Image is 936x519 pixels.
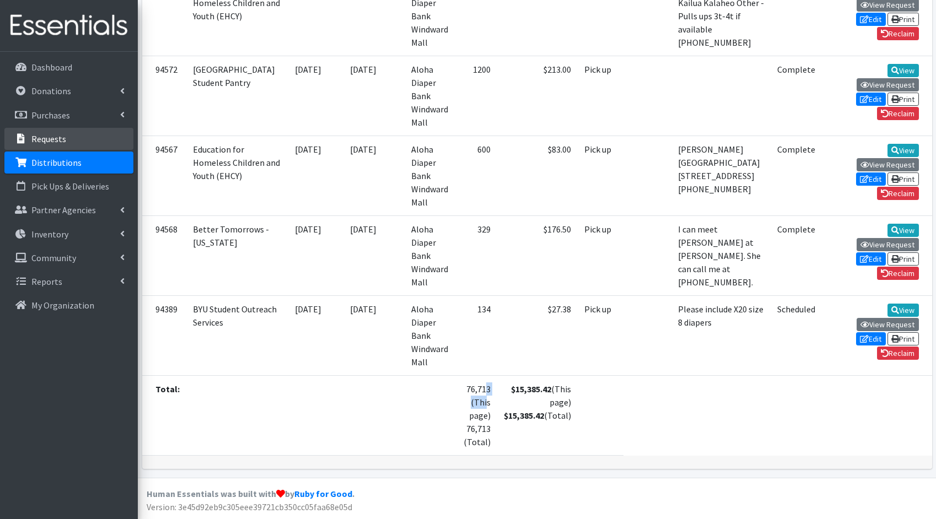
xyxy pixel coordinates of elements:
a: View [887,144,919,157]
a: Inventory [4,223,133,245]
a: My Organization [4,294,133,316]
td: Aloha Diaper Bank Windward Mall [405,215,457,295]
td: [DATE] [288,215,343,295]
a: Pick Ups & Deliveries [4,175,133,197]
td: Scheduled [771,295,822,375]
td: $27.38 [497,295,578,375]
a: View Request [857,238,919,251]
a: Edit [856,332,886,345]
td: Complete [771,56,822,136]
p: Donations [31,85,71,96]
a: View Request [857,78,919,91]
td: 94568 [142,215,186,295]
a: Dashboard [4,56,133,78]
a: Community [4,247,133,269]
td: Pick up [578,56,623,136]
a: Reclaim [877,187,919,200]
a: Reports [4,271,133,293]
td: Aloha Diaper Bank Windward Mall [405,136,457,215]
td: Complete [771,215,822,295]
a: Ruby for Good [294,488,352,499]
td: 94389 [142,295,186,375]
p: Community [31,252,76,263]
a: Print [887,93,919,106]
a: Reclaim [877,107,919,120]
strong: Human Essentials was built with by . [147,488,354,499]
a: View [887,64,919,77]
strong: $15,385.42 [504,410,544,421]
a: Print [887,13,919,26]
td: Better Tomorrows - [US_STATE] [186,215,288,295]
td: Pick up [578,136,623,215]
td: [DATE] [288,295,343,375]
a: Edit [856,172,886,186]
td: Aloha Diaper Bank Windward Mall [405,56,457,136]
td: BYU Student Outreach Services [186,295,288,375]
a: Print [887,332,919,345]
a: View [887,224,919,237]
td: (This page) (Total) [497,375,578,455]
a: Print [887,252,919,266]
span: Version: 3e45d92eb9c305eee39721cb350cc05faa68e05d [147,501,352,512]
img: HumanEssentials [4,7,133,44]
a: View [887,304,919,317]
td: $213.00 [497,56,578,136]
a: Print [887,172,919,186]
td: 329 [457,215,497,295]
td: Pick up [578,295,623,375]
p: Inventory [31,229,68,240]
a: Reclaim [877,267,919,280]
p: Dashboard [31,62,72,73]
td: [DATE] [343,56,405,136]
p: Pick Ups & Deliveries [31,181,109,192]
p: Requests [31,133,66,144]
td: 94567 [142,136,186,215]
a: Edit [856,93,886,106]
td: [DATE] [343,215,405,295]
td: Please include X20 size 8 diapers [671,295,771,375]
td: 76,713 (This page) 76,713 (Total) [457,375,497,455]
a: Edit [856,13,886,26]
td: [DATE] [288,136,343,215]
td: [GEOGRAPHIC_DATA] Student Pantry [186,56,288,136]
td: 600 [457,136,497,215]
td: [PERSON_NAME][GEOGRAPHIC_DATA] [STREET_ADDRESS] [PHONE_NUMBER] [671,136,771,215]
td: 94572 [142,56,186,136]
p: My Organization [31,300,94,311]
td: Complete [771,136,822,215]
a: Reclaim [877,347,919,360]
a: Purchases [4,104,133,126]
a: Donations [4,80,133,102]
td: Education for Homeless Children and Youth (EHCY) [186,136,288,215]
td: $83.00 [497,136,578,215]
a: Distributions [4,152,133,174]
strong: Total: [155,383,180,394]
a: Partner Agencies [4,199,133,221]
td: 1200 [457,56,497,136]
p: Partner Agencies [31,204,96,215]
td: Pick up [578,215,623,295]
a: Reclaim [877,27,919,40]
td: I can meet [PERSON_NAME] at [PERSON_NAME]. She can call me at [PHONE_NUMBER]. [671,215,771,295]
td: 134 [457,295,497,375]
td: $176.50 [497,215,578,295]
a: View Request [857,158,919,171]
td: [DATE] [343,295,405,375]
a: View Request [857,318,919,331]
strong: $15,385.42 [511,383,551,394]
a: Edit [856,252,886,266]
p: Distributions [31,157,82,168]
p: Purchases [31,110,70,121]
td: [DATE] [288,56,343,136]
a: Requests [4,128,133,150]
td: Aloha Diaper Bank Windward Mall [405,295,457,375]
td: [DATE] [343,136,405,215]
p: Reports [31,276,62,287]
